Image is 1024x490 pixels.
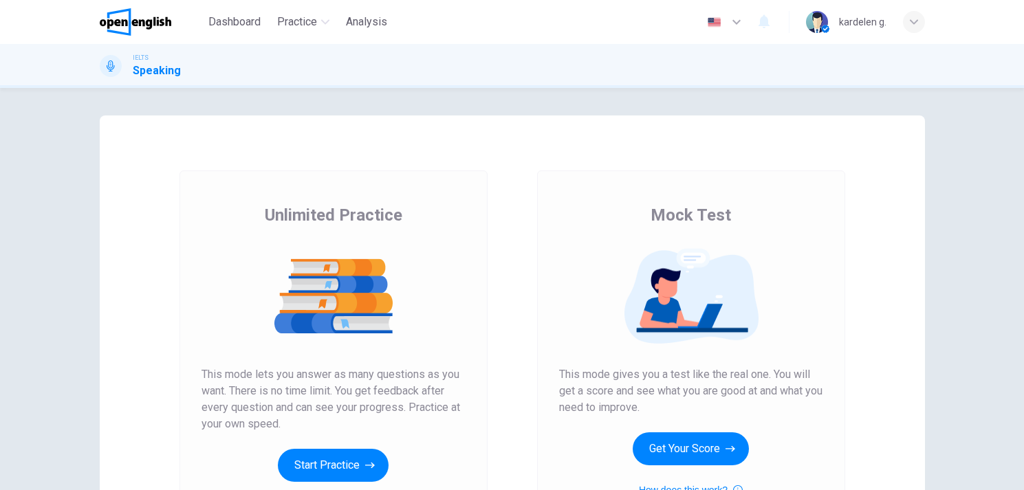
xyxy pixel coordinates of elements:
button: Practice [272,10,335,34]
a: OpenEnglish logo [100,8,204,36]
span: Analysis [346,14,387,30]
span: Mock Test [651,204,731,226]
span: This mode gives you a test like the real one. You will get a score and see what you are good at a... [559,366,823,416]
span: Practice [277,14,317,30]
span: Dashboard [208,14,261,30]
button: Start Practice [278,449,389,482]
button: Dashboard [203,10,266,34]
span: This mode lets you answer as many questions as you want. There is no time limit. You get feedback... [201,366,466,432]
button: Analysis [340,10,393,34]
button: Get Your Score [633,432,749,465]
h1: Speaking [133,63,181,79]
span: IELTS [133,53,149,63]
span: Unlimited Practice [265,204,402,226]
img: Profile picture [806,11,828,33]
img: OpenEnglish logo [100,8,172,36]
div: kardelen g. [839,14,886,30]
img: en [706,17,723,27]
